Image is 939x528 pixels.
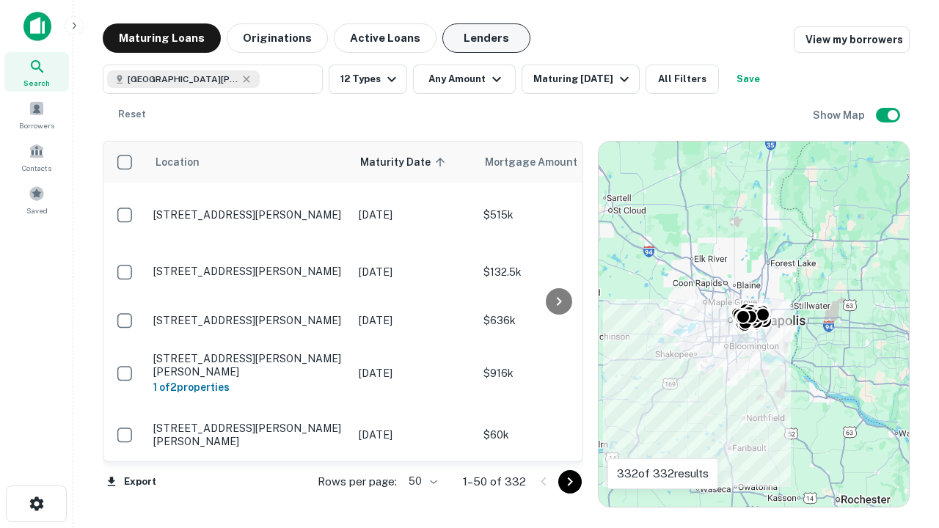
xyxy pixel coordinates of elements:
[359,207,469,223] p: [DATE]
[109,100,156,129] button: Reset
[155,153,200,171] span: Location
[4,95,69,134] a: Borrowers
[483,264,630,280] p: $132.5k
[227,23,328,53] button: Originations
[146,142,351,183] th: Location
[26,205,48,216] span: Saved
[442,23,530,53] button: Lenders
[334,23,436,53] button: Active Loans
[103,471,160,493] button: Export
[23,77,50,89] span: Search
[413,65,516,94] button: Any Amount
[153,422,344,448] p: [STREET_ADDRESS][PERSON_NAME][PERSON_NAME]
[23,12,51,41] img: capitalize-icon.png
[153,379,344,395] h6: 1 of 2 properties
[360,153,450,171] span: Maturity Date
[522,65,640,94] button: Maturing [DATE]
[4,137,69,177] a: Contacts
[22,162,51,174] span: Contacts
[4,52,69,92] a: Search
[153,208,344,221] p: [STREET_ADDRESS][PERSON_NAME]
[866,411,939,481] iframe: Chat Widget
[103,23,221,53] button: Maturing Loans
[19,120,54,131] span: Borrowers
[329,65,407,94] button: 12 Types
[359,365,469,381] p: [DATE]
[153,352,344,378] p: [STREET_ADDRESS][PERSON_NAME][PERSON_NAME]
[485,153,596,171] span: Mortgage Amount
[617,465,709,483] p: 332 of 332 results
[599,142,909,507] div: 0 0
[318,473,397,491] p: Rows per page:
[128,73,238,86] span: [GEOGRAPHIC_DATA][PERSON_NAME], [GEOGRAPHIC_DATA], [GEOGRAPHIC_DATA]
[463,473,526,491] p: 1–50 of 332
[359,427,469,443] p: [DATE]
[646,65,719,94] button: All Filters
[153,265,344,278] p: [STREET_ADDRESS][PERSON_NAME]
[483,427,630,443] p: $60k
[483,312,630,329] p: $636k
[813,107,867,123] h6: Show Map
[153,314,344,327] p: [STREET_ADDRESS][PERSON_NAME]
[403,471,439,492] div: 50
[533,70,633,88] div: Maturing [DATE]
[4,180,69,219] a: Saved
[359,264,469,280] p: [DATE]
[359,312,469,329] p: [DATE]
[725,65,772,94] button: Save your search to get updates of matches that match your search criteria.
[483,207,630,223] p: $515k
[558,470,582,494] button: Go to next page
[351,142,476,183] th: Maturity Date
[483,365,630,381] p: $916k
[794,26,910,53] a: View my borrowers
[476,142,637,183] th: Mortgage Amount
